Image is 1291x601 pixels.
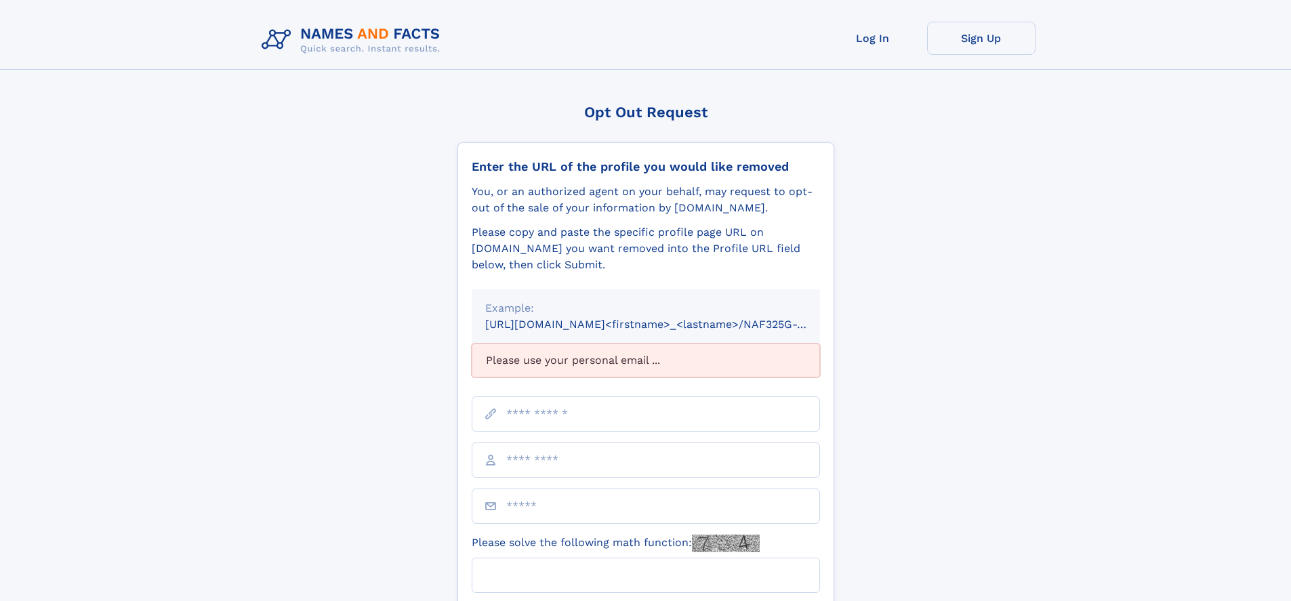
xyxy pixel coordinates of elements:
div: Opt Out Request [457,104,834,121]
div: Please copy and paste the specific profile page URL on [DOMAIN_NAME] you want removed into the Pr... [472,224,820,273]
a: Log In [819,22,927,55]
div: You, or an authorized agent on your behalf, may request to opt-out of the sale of your informatio... [472,184,820,216]
div: Example: [485,300,806,316]
a: Sign Up [927,22,1036,55]
img: Logo Names and Facts [256,22,451,58]
small: [URL][DOMAIN_NAME]<firstname>_<lastname>/NAF325G-xxxxxxxx [485,318,846,331]
div: Enter the URL of the profile you would like removed [472,159,820,174]
div: Please use your personal email ... [472,344,820,377]
label: Please solve the following math function: [472,535,760,552]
